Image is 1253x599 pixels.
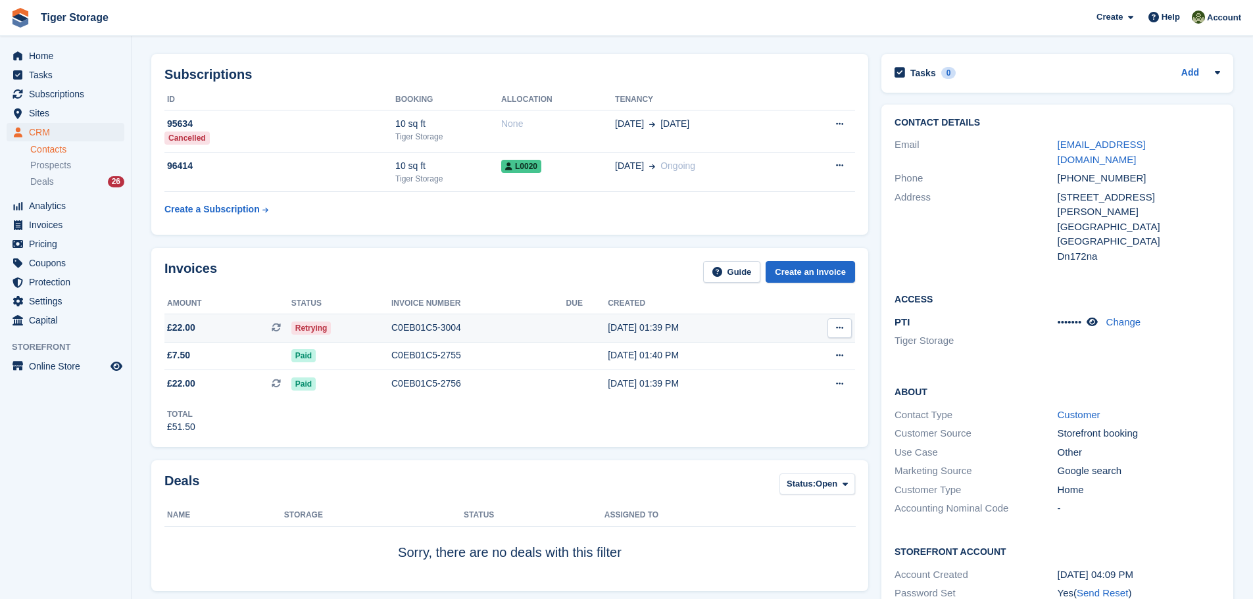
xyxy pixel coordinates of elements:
th: Storage [284,505,464,526]
div: [DATE] 04:09 PM [1058,567,1220,583]
div: 96414 [164,159,395,173]
span: [DATE] [615,159,644,173]
a: menu [7,66,124,84]
div: 10 sq ft [395,117,501,131]
div: [PHONE_NUMBER] [1058,171,1220,186]
div: £51.50 [167,420,195,434]
h2: About [895,385,1220,398]
div: Google search [1058,464,1220,479]
div: C0EB01C5-2756 [391,377,566,391]
span: Settings [29,292,108,310]
span: ••••••• [1058,316,1082,327]
a: [EMAIL_ADDRESS][DOMAIN_NAME] [1058,139,1146,165]
div: Customer Source [895,426,1057,441]
a: menu [7,197,124,215]
a: menu [7,292,124,310]
div: C0EB01C5-3004 [391,321,566,335]
span: £7.50 [167,348,190,362]
div: Tiger Storage [395,131,501,143]
div: Tiger Storage [395,173,501,185]
span: Home [29,47,108,65]
h2: Access [895,292,1220,305]
th: Created [608,293,786,314]
span: Protection [29,273,108,291]
div: Accounting Nominal Code [895,501,1057,516]
div: Address [895,190,1057,264]
h2: Invoices [164,261,217,283]
div: Account Created [895,567,1057,583]
a: menu [7,254,124,272]
span: Sites [29,104,108,122]
a: menu [7,85,124,103]
span: [DATE] [615,117,644,131]
div: [STREET_ADDRESS][PERSON_NAME] [1058,190,1220,220]
div: None [501,117,615,131]
th: Booking [395,89,501,110]
div: Storefront booking [1058,426,1220,441]
span: Prospects [30,159,71,172]
div: [GEOGRAPHIC_DATA] [1058,234,1220,249]
th: Status [291,293,391,314]
div: Home [1058,483,1220,498]
span: Paid [291,377,316,391]
span: Storefront [12,341,131,354]
a: Tiger Storage [36,7,114,28]
th: Tenancy [615,89,794,110]
span: L0020 [501,160,541,173]
span: Coupons [29,254,108,272]
span: Account [1207,11,1241,24]
a: Add [1181,66,1199,81]
a: menu [7,273,124,291]
div: Contact Type [895,408,1057,423]
div: 10 sq ft [395,159,501,173]
div: 26 [108,176,124,187]
th: Allocation [501,89,615,110]
span: Invoices [29,216,108,234]
span: Retrying [291,322,332,335]
div: Total [167,408,195,420]
span: Capital [29,311,108,329]
div: 0 [941,67,956,79]
div: [DATE] 01:39 PM [608,321,786,335]
div: Phone [895,171,1057,186]
span: Help [1162,11,1180,24]
div: [DATE] 01:39 PM [608,377,786,391]
span: Ongoing [660,160,695,171]
a: menu [7,357,124,375]
th: ID [164,89,395,110]
div: 95634 [164,117,395,131]
span: Open [816,477,837,491]
li: Tiger Storage [895,333,1057,348]
div: Cancelled [164,132,210,145]
span: £22.00 [167,377,195,391]
span: Create [1096,11,1123,24]
span: ( ) [1073,587,1131,598]
div: Dn172na [1058,249,1220,264]
div: C0EB01C5-2755 [391,348,566,362]
a: Guide [703,261,761,283]
th: Status [464,505,604,526]
button: Status: Open [779,473,855,495]
th: Amount [164,293,291,314]
span: Sorry, there are no deals with this filter [398,545,622,560]
h2: Contact Details [895,118,1220,128]
a: menu [7,216,124,234]
span: PTI [895,316,910,327]
a: Change [1106,316,1141,327]
th: Name [164,505,284,526]
a: menu [7,104,124,122]
a: Preview store [109,358,124,374]
div: Other [1058,445,1220,460]
a: Contacts [30,143,124,156]
div: Customer Type [895,483,1057,498]
span: Subscriptions [29,85,108,103]
span: Paid [291,349,316,362]
div: Use Case [895,445,1057,460]
th: Due [566,293,608,314]
div: Marketing Source [895,464,1057,479]
th: Invoice number [391,293,566,314]
div: Create a Subscription [164,203,260,216]
h2: Subscriptions [164,67,855,82]
div: [DATE] 01:40 PM [608,348,786,362]
span: Status: [787,477,816,491]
